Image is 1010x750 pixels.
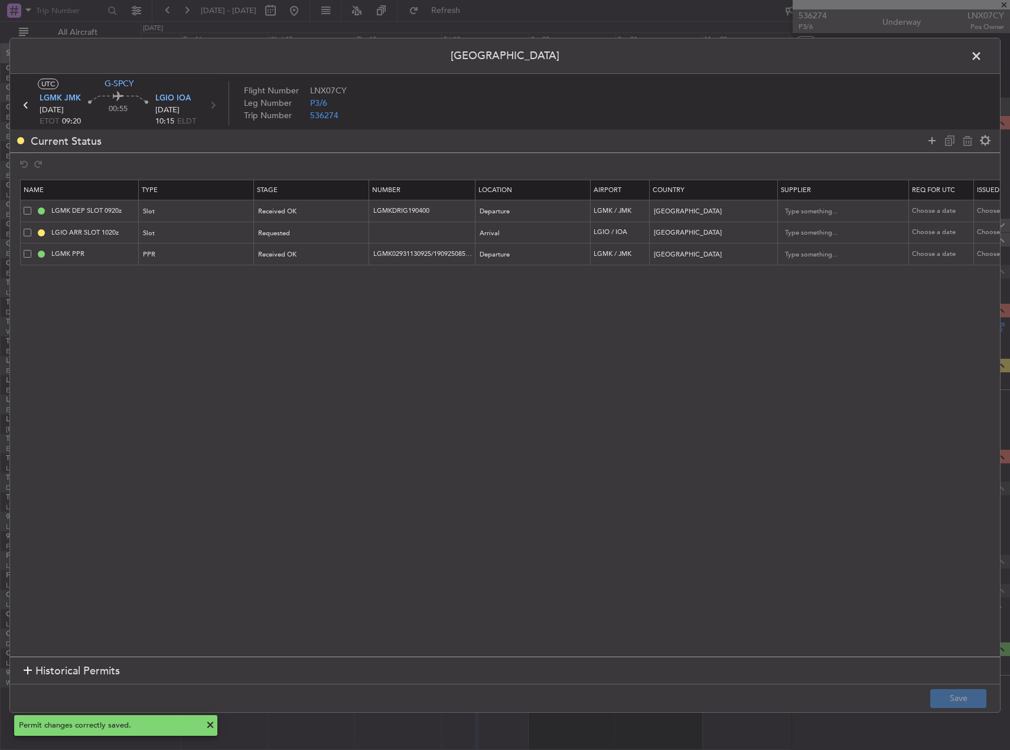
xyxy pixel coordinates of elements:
[10,38,1000,73] header: [GEOGRAPHIC_DATA]
[19,720,200,732] div: Permit changes correctly saved.
[912,249,973,259] div: Choose a date
[785,203,891,220] input: Type something...
[912,228,973,238] div: Choose a date
[785,224,891,242] input: Type something...
[912,206,973,216] div: Choose a date
[781,186,811,194] span: Supplier
[785,246,891,264] input: Type something...
[912,186,955,194] span: Req For Utc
